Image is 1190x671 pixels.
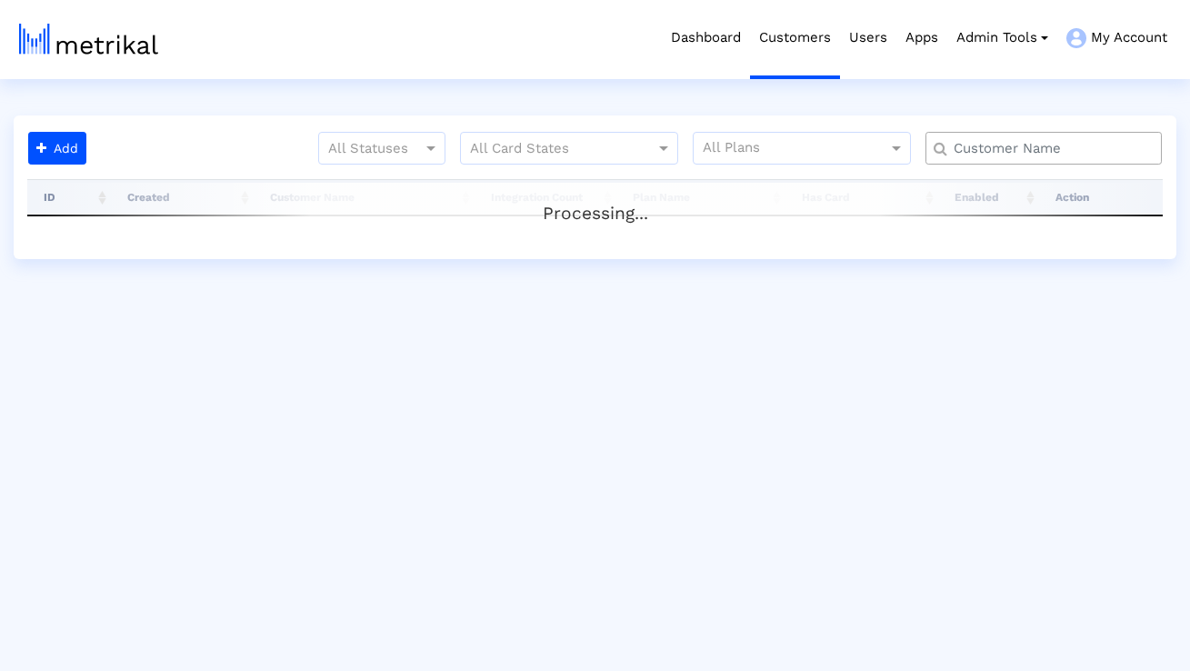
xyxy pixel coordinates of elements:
[27,179,111,215] th: ID
[616,179,786,215] th: Plan Name
[19,24,158,55] img: metrical-logo-light.png
[938,179,1039,215] th: Enabled
[703,137,891,161] input: All Plans
[111,179,253,215] th: Created
[1066,28,1086,48] img: my-account-menu-icon.png
[28,132,86,165] button: Add
[941,139,1155,158] input: Customer Name
[1039,179,1163,215] th: Action
[475,179,616,215] th: Integration Count
[27,183,1163,219] div: Processing...
[470,137,635,161] input: All Card States
[254,179,475,215] th: Customer Name
[785,179,938,215] th: Has Card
